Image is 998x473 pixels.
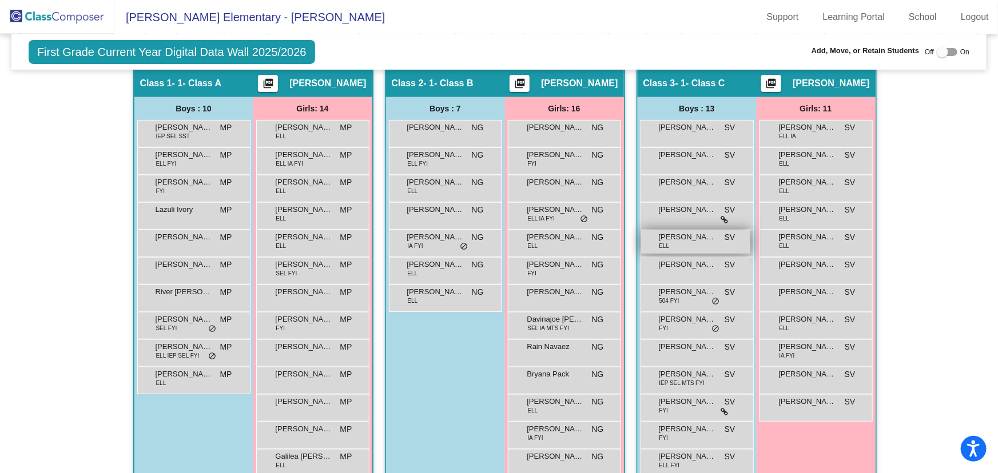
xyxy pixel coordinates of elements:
[592,149,604,161] span: NG
[261,78,275,94] mat-icon: picture_as_pdf
[276,269,297,278] span: SEL FYI
[780,351,795,360] span: IA FYI
[156,314,213,325] span: [PERSON_NAME]
[659,314,716,325] span: [PERSON_NAME]
[780,159,790,168] span: ELL
[408,269,418,278] span: ELL
[659,149,716,161] span: [PERSON_NAME]
[779,368,836,380] span: [PERSON_NAME]
[592,314,604,326] span: NG
[592,231,604,243] span: NG
[276,451,333,462] span: Galilea [PERSON_NAME]
[812,45,920,57] span: Add, Move, or Retain Students
[340,451,352,463] span: MP
[725,122,735,134] span: SV
[845,259,856,271] span: SV
[209,352,217,361] span: do_not_disturb_alt
[779,122,836,133] span: [PERSON_NAME]
[793,78,869,89] span: [PERSON_NAME]
[156,204,213,215] span: Lazuli Ivory
[276,242,287,250] span: ELL
[386,97,505,120] div: Boys : 7
[407,286,464,298] span: [PERSON_NAME]
[408,187,418,195] span: ELL
[407,122,464,133] span: [PERSON_NAME]
[156,231,213,243] span: [PERSON_NAME]
[527,396,585,407] span: [PERSON_NAME]
[659,379,705,387] span: IEP SEL MTS FYI
[527,423,585,435] span: [PERSON_NAME]
[460,242,468,251] span: do_not_disturb_alt
[276,159,303,168] span: ELL IA FYI
[528,159,537,168] span: FYI
[659,368,716,380] span: [PERSON_NAME]
[780,187,790,195] span: ELL
[408,159,428,168] span: ELL FYI
[276,324,285,332] span: FYI
[340,259,352,271] span: MP
[900,8,946,26] a: School
[527,314,585,325] span: Davinajoe [PERSON_NAME]
[845,396,856,408] span: SV
[527,341,585,352] span: Rain Navaez
[408,296,418,305] span: ELL
[725,314,735,326] span: SV
[408,242,423,250] span: IA FYI
[220,149,232,161] span: MP
[258,75,278,92] button: Print Students Details
[407,177,464,188] span: [PERSON_NAME]
[156,177,213,188] span: [PERSON_NAME]
[340,122,352,134] span: MP
[845,286,856,298] span: SV
[276,187,287,195] span: ELL
[757,97,876,120] div: Girls: 11
[156,379,166,387] span: ELL
[725,149,735,161] span: SV
[659,259,716,270] span: [PERSON_NAME]
[220,177,232,189] span: MP
[220,341,232,353] span: MP
[527,231,585,243] span: [PERSON_NAME]
[472,286,484,298] span: NG
[758,8,808,26] a: Support
[140,78,172,89] span: Class 1
[643,78,675,89] span: Class 3
[114,8,385,26] span: [PERSON_NAME] Elementary - [PERSON_NAME]
[407,149,464,161] span: [PERSON_NAME]
[527,368,585,380] span: Bryana Pack
[592,204,604,216] span: NG
[845,149,856,161] span: SV
[424,78,474,89] span: - 1- Class B
[725,423,735,435] span: SV
[580,215,589,224] span: do_not_disturb_alt
[659,286,716,298] span: [PERSON_NAME]
[156,122,213,133] span: [PERSON_NAME]
[780,324,790,332] span: ELL
[472,231,484,243] span: NG
[527,122,585,133] span: [PERSON_NAME]
[725,368,735,380] span: SV
[725,231,735,243] span: SV
[845,122,856,134] span: SV
[845,341,856,353] span: SV
[220,286,232,298] span: MP
[779,396,836,407] span: [PERSON_NAME]
[814,8,894,26] a: Learning Portal
[779,231,836,243] span: [PERSON_NAME]
[172,78,222,89] span: - 1- Class A
[845,368,856,380] span: SV
[407,204,464,215] span: [PERSON_NAME]
[276,423,333,435] span: [PERSON_NAME]
[340,341,352,353] span: MP
[592,451,604,463] span: NG
[209,324,217,334] span: do_not_disturb_alt
[276,314,333,325] span: [PERSON_NAME]
[340,286,352,298] span: MP
[659,461,680,470] span: ELL FYI
[220,204,232,216] span: MP
[472,122,484,134] span: NG
[156,187,165,195] span: FYI
[725,451,735,463] span: SV
[528,269,537,278] span: FYI
[675,78,725,89] span: - 1- Class C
